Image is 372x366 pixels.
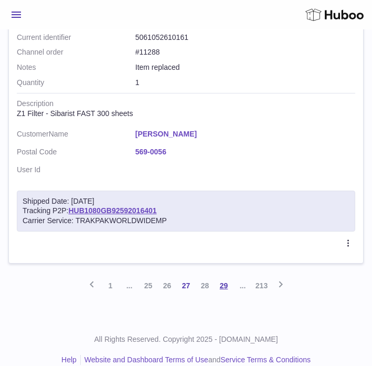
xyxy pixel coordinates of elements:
[135,147,355,157] a: 569-0056
[196,276,215,295] a: 28
[135,62,355,72] p: Item replaced
[17,147,135,160] dt: Postal Code
[252,276,271,295] a: 213
[215,276,233,295] a: 29
[17,129,135,142] dt: Name
[23,216,349,226] div: Carrier Service: TRAKPAKWORLDWIDEMP
[8,334,364,344] p: All Rights Reserved. Copyright 2025 - [DOMAIN_NAME]
[17,78,355,93] td: 1
[101,276,120,295] a: 1
[135,47,355,57] dd: #11288
[135,33,355,43] dd: 5061052610161
[139,276,158,295] a: 25
[120,276,139,295] span: ...
[17,47,135,57] dt: Channel order
[135,129,355,139] a: [PERSON_NAME]
[177,276,196,295] a: 27
[61,355,77,364] a: Help
[233,276,252,295] span: ...
[17,130,49,138] span: Customer
[84,355,208,364] a: Website and Dashboard Terms of Use
[17,109,355,119] div: Z1 Filter - Sibarist FAST 300 sheets
[158,276,177,295] a: 26
[68,206,156,215] a: HUB1080GB92592016401
[17,33,135,43] dt: Current identifier
[81,355,311,365] li: and
[17,78,135,88] strong: Quantity
[17,191,355,232] div: Tracking P2P:
[17,62,135,72] dt: Notes
[17,165,135,175] dt: User Id
[220,355,311,364] a: Service Terms & Conditions
[17,99,135,109] strong: Description
[23,196,349,206] div: Shipped Date: [DATE]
